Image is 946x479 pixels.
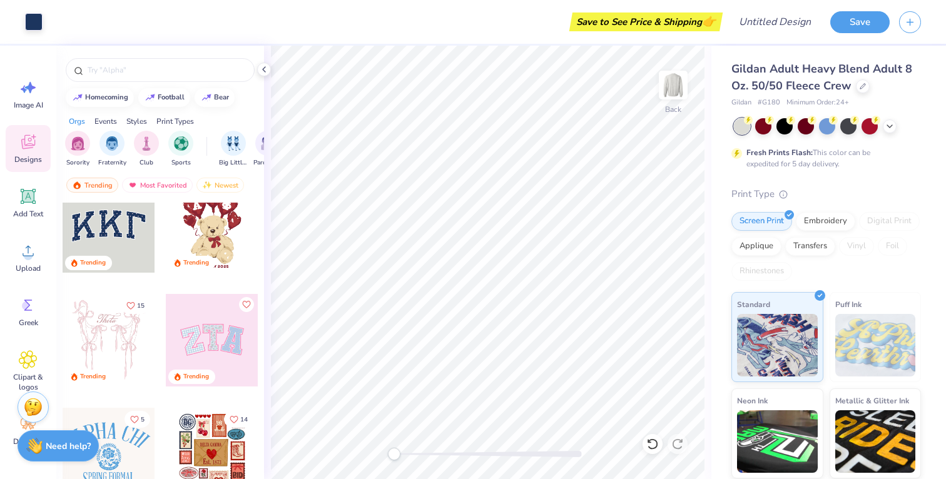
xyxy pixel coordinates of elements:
[71,136,85,151] img: Sorority Image
[878,237,907,256] div: Foil
[786,98,849,108] span: Minimum Order: 24 +
[86,64,247,76] input: Try "Alpha"
[835,314,916,376] img: Puff Ink
[98,131,126,168] button: filter button
[224,411,253,428] button: Like
[731,98,751,108] span: Gildan
[219,131,248,168] div: filter for Big Little Reveal
[13,209,43,219] span: Add Text
[65,131,90,168] div: filter for Sorority
[835,394,909,407] span: Metallic & Glitter Ink
[134,131,159,168] button: filter button
[98,131,126,168] div: filter for Fraternity
[388,448,400,460] div: Accessibility label
[66,178,118,193] div: Trending
[183,258,209,268] div: Trending
[94,116,117,127] div: Events
[80,372,106,381] div: Trending
[665,104,681,115] div: Back
[72,181,82,189] img: trending.gif
[69,116,85,127] div: Orgs
[195,88,235,107] button: bear
[239,297,254,312] button: Like
[758,98,780,108] span: # G180
[261,136,275,151] img: Parent's Weekend Image
[65,131,90,168] button: filter button
[122,178,193,193] div: Most Favorited
[661,73,686,98] img: Back
[731,212,792,231] div: Screen Print
[8,372,49,392] span: Clipart & logos
[137,303,145,309] span: 15
[226,136,240,151] img: Big Little Reveal Image
[140,158,153,168] span: Club
[785,237,835,256] div: Transfers
[731,262,792,281] div: Rhinestones
[66,88,134,107] button: homecoming
[19,318,38,328] span: Greek
[731,237,781,256] div: Applique
[158,94,185,101] div: football
[126,116,147,127] div: Styles
[138,88,190,107] button: football
[830,11,890,33] button: Save
[859,212,920,231] div: Digital Print
[835,410,916,473] img: Metallic & Glitter Ink
[796,212,855,231] div: Embroidery
[253,131,282,168] button: filter button
[128,181,138,189] img: most_fav.gif
[202,181,212,189] img: newest.gif
[746,148,813,158] strong: Fresh Prints Flash:
[73,94,83,101] img: trend_line.gif
[240,416,248,423] span: 14
[66,158,89,168] span: Sorority
[737,410,818,473] img: Neon Ink
[219,131,248,168] button: filter button
[85,94,128,101] div: homecoming
[98,158,126,168] span: Fraternity
[737,298,770,311] span: Standard
[134,131,159,168] div: filter for Club
[214,94,229,101] div: bear
[731,187,921,201] div: Print Type
[121,297,150,314] button: Like
[14,100,43,110] span: Image AI
[746,147,900,169] div: This color can be expedited for 5 day delivery.
[253,131,282,168] div: filter for Parent's Weekend
[140,136,153,151] img: Club Image
[737,394,768,407] span: Neon Ink
[168,131,193,168] button: filter button
[737,314,818,376] img: Standard
[105,136,119,151] img: Fraternity Image
[731,61,912,93] span: Gildan Adult Heavy Blend Adult 8 Oz. 50/50 Fleece Crew
[174,136,188,151] img: Sports Image
[839,237,874,256] div: Vinyl
[219,158,248,168] span: Big Little Reveal
[183,372,209,381] div: Trending
[80,258,106,268] div: Trending
[141,416,145,423] span: 5
[835,298,862,311] span: Puff Ink
[702,14,716,29] span: 👉
[196,178,244,193] div: Newest
[16,263,41,273] span: Upload
[13,436,43,446] span: Decorate
[253,158,282,168] span: Parent's Weekend
[201,94,211,101] img: trend_line.gif
[156,116,194,127] div: Print Types
[145,94,155,101] img: trend_line.gif
[14,154,42,164] span: Designs
[729,9,821,34] input: Untitled Design
[171,158,191,168] span: Sports
[168,131,193,168] div: filter for Sports
[46,440,91,452] strong: Need help?
[572,13,720,31] div: Save to See Price & Shipping
[125,411,150,428] button: Like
